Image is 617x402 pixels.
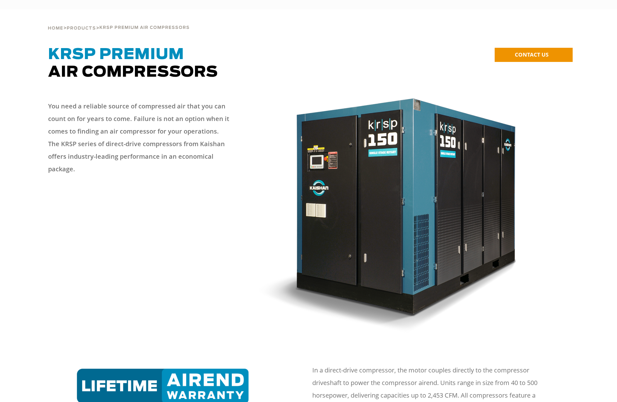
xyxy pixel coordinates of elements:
[48,47,184,62] span: KRSP Premium
[48,25,63,31] a: Home
[515,51,548,58] span: CONTACT US
[259,94,538,333] img: krsp150
[48,26,63,30] span: Home
[99,26,190,30] span: krsp premium air compressors
[495,48,573,62] a: CONTACT US
[67,26,96,30] span: Products
[48,47,218,80] span: Air Compressors
[48,9,190,33] div: > >
[48,100,231,175] p: You need a reliable source of compressed air that you can count on for years to come. Failure is ...
[67,25,96,31] a: Products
